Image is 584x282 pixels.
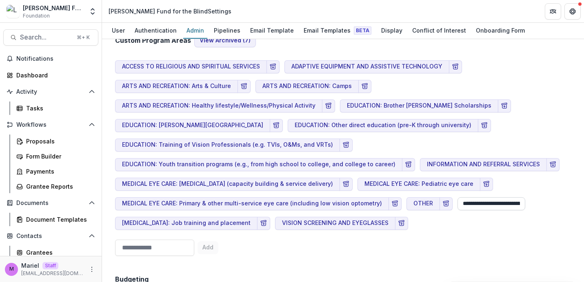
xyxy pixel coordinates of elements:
div: Email Templates [300,24,375,36]
button: EDUCATION: [PERSON_NAME][GEOGRAPHIC_DATA] [115,119,270,132]
button: Archive Program Area [546,158,560,171]
a: Pipelines [211,23,244,39]
div: Conflict of Interest [409,24,469,36]
div: Authentication [131,24,180,36]
div: Display [378,24,406,36]
a: Display [378,23,406,39]
button: Add [198,241,218,254]
p: Staff [42,262,58,269]
a: Authentication [131,23,180,39]
div: User [109,24,128,36]
button: Archive Program Area [440,197,453,210]
button: Archive Program Area [257,217,270,230]
div: Grantees [26,248,92,257]
button: Archive Program Area [266,60,280,73]
button: Archive Program Area [358,80,371,93]
span: Activity [16,88,85,95]
button: Open Workflows [3,118,98,131]
button: Archive Program Area [449,60,462,73]
div: [PERSON_NAME] Fund for the Blind [23,4,84,12]
span: Search... [20,33,72,41]
button: Archive Program Area [478,119,491,132]
button: Open Contacts [3,229,98,242]
button: Open Documents [3,196,98,209]
a: Onboarding Form [473,23,528,39]
button: OTHER [406,197,440,210]
a: Email Template [247,23,297,39]
h2: Custom Program Areas [115,37,191,44]
button: INFORMATION AND REFERRAL SERVICES [420,158,547,171]
button: ACCESS TO RELIGIOUS AND SPIRITUAL SERVICES [115,60,267,73]
button: Archive Program Area [498,99,511,112]
button: Partners [545,3,561,20]
div: Form Builder [26,152,92,161]
button: VISION SCREENING AND EYEGLASSES [275,217,395,230]
span: Workflows [16,121,85,128]
div: Onboarding Form [473,24,528,36]
span: Notifications [16,55,95,62]
div: Grantee Reports [26,182,92,191]
button: Archive Program Area [270,119,283,132]
a: Payments [13,165,98,178]
button: Open Activity [3,85,98,98]
p: Mariel [21,261,39,270]
div: Admin [183,24,207,36]
button: Archive Program Area [322,99,335,112]
button: EDUCATION: Training of Vision Professionals (e.g. TVIs, O&Ms, and VRTs) [115,139,340,152]
button: Archive Program Area [402,158,415,171]
a: User [109,23,128,39]
button: Notifications [3,52,98,65]
span: Beta [354,26,371,35]
a: Conflict of Interest [409,23,469,39]
button: ARTS AND RECREATION: Healthy lifestyle/Wellness/Physical Activity [115,99,322,112]
a: Document Templates [13,213,98,226]
a: Admin [183,23,207,39]
a: Grantees [13,246,98,259]
button: ADAPTIVE EQUIPMENT AND ASSISTIVE TECHNOLOGY [284,60,449,73]
p: [EMAIL_ADDRESS][DOMAIN_NAME] [21,270,84,277]
button: Archive Program Area [480,178,493,191]
button: Get Help [564,3,581,20]
button: MEDICAL EYE CARE: Pediatric eye care [358,178,480,191]
button: MEDICAL EYE CARE: [MEDICAL_DATA] (capacity building & service delivery) [115,178,340,191]
a: Dashboard [3,68,98,82]
button: EDUCATION: Brother [PERSON_NAME] Scholarships [340,99,498,112]
div: ⌘ + K [75,33,91,42]
div: Document Templates [26,215,92,224]
button: MEDICAL EYE CARE: Primary & other multi-service eye care (including low vision optometry) [115,197,389,210]
div: Tasks [26,104,92,112]
span: Contacts [16,233,85,240]
button: Search... [3,29,98,46]
div: Mariel [9,267,14,272]
button: EDUCATION: Other direct education (pre-K through university) [288,119,478,132]
a: Email Templates Beta [300,23,375,39]
button: Archive Program Area [238,80,251,93]
nav: breadcrumb [105,5,235,17]
a: Proposals [13,134,98,148]
button: Open entity switcher [87,3,98,20]
button: Archive Program Area [340,178,353,191]
button: Archive Program Area [340,139,353,152]
span: Foundation [23,12,50,20]
button: More [87,264,97,274]
img: Lavelle Fund for the Blind [7,5,20,18]
div: [PERSON_NAME] Fund for the Blind Settings [109,7,231,15]
button: Archive Program Area [395,217,408,230]
button: ARTS AND RECREATION: Camps [255,80,359,93]
div: Payments [26,167,92,176]
button: [MEDICAL_DATA]: Job training and placement [115,217,258,230]
a: Grantee Reports [13,180,98,193]
button: ARTS AND RECREATION: Arts & Culture [115,80,238,93]
button: EDUCATION: Youth transition programs (e.g., from high school to college, and college to career) [115,158,402,171]
div: Proposals [26,137,92,145]
span: Documents [16,200,85,207]
a: Form Builder [13,150,98,163]
div: Dashboard [16,71,92,79]
div: Email Template [247,24,297,36]
div: Pipelines [211,24,244,36]
a: Tasks [13,101,98,115]
button: View Archived (7) [194,34,256,47]
button: Archive Program Area [389,197,402,210]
